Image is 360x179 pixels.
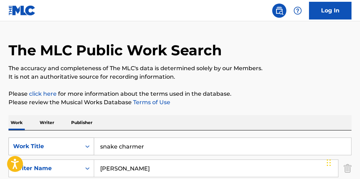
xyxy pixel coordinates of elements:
p: Work [8,115,25,130]
p: It is not an authoritative source for recording information. [8,73,352,81]
p: Please for more information about the terms used in the database. [8,90,352,98]
a: Terms of Use [132,99,170,106]
div: Writer Name [13,164,77,173]
div: Drag [327,152,331,173]
p: The accuracy and completeness of The MLC's data is determined solely by our Members. [8,64,352,73]
img: search [275,6,284,15]
p: Publisher [69,115,95,130]
div: Work Title [13,142,77,151]
img: MLC Logo [8,5,36,16]
p: Please review the Musical Works Database [8,98,352,107]
a: Public Search [272,4,286,18]
iframe: Chat Widget [325,145,360,179]
h1: The MLC Public Work Search [8,41,222,59]
a: Log In [309,2,352,19]
div: Help [291,4,305,18]
a: click here [29,90,57,97]
p: Writer [38,115,56,130]
img: help [293,6,302,15]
